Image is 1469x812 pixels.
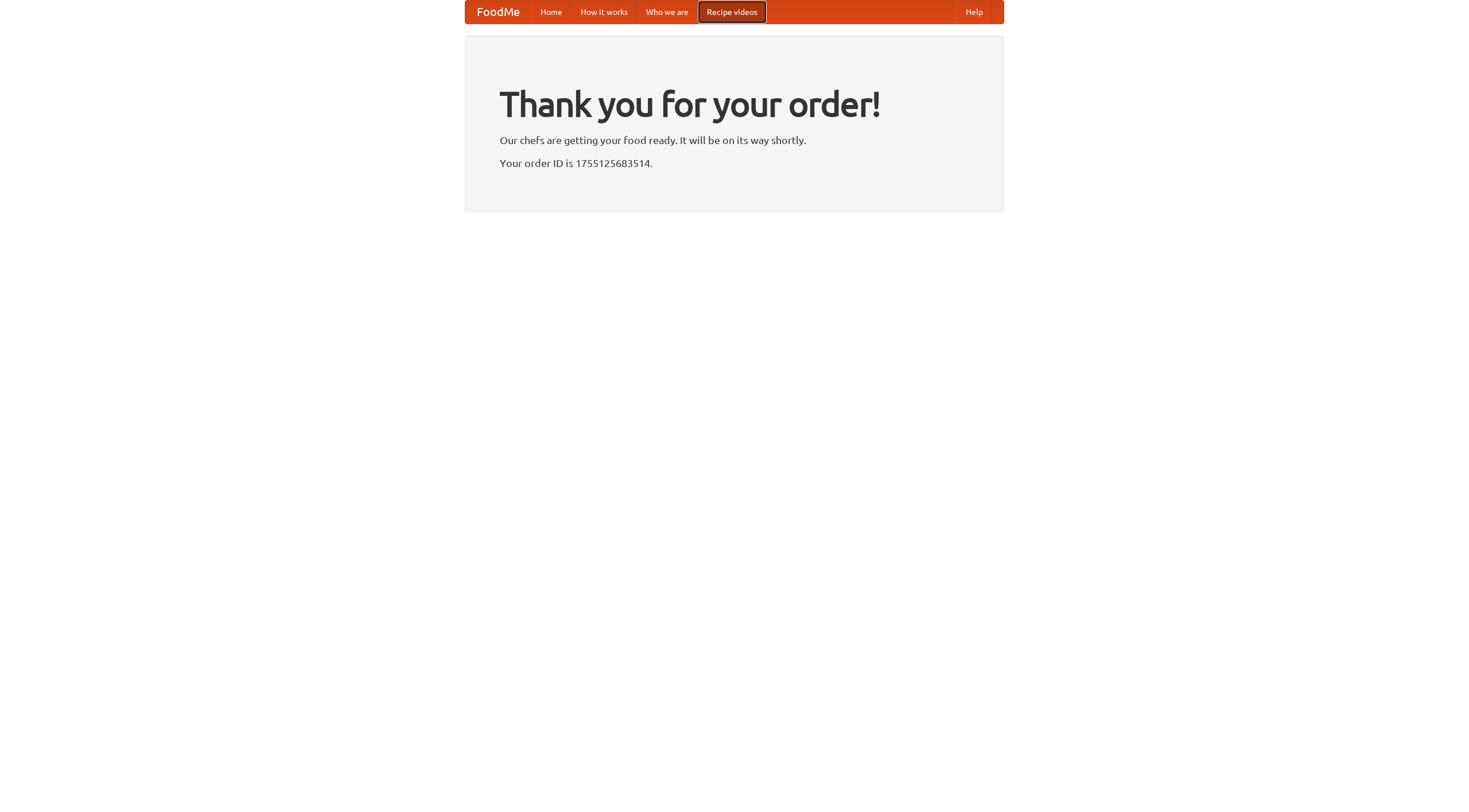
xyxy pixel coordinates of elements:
a: FoodMe [465,1,531,24]
a: Who we are [637,1,698,24]
h1: Thank you for your order! [500,76,969,131]
p: Our chefs are getting your food ready. It will be on its way shortly. [500,131,969,149]
a: Recipe videos [698,1,767,24]
p: Your order ID is 1755125683514. [500,154,969,172]
a: How it works [572,1,637,24]
a: Home [531,1,572,24]
a: Help [957,1,992,24]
